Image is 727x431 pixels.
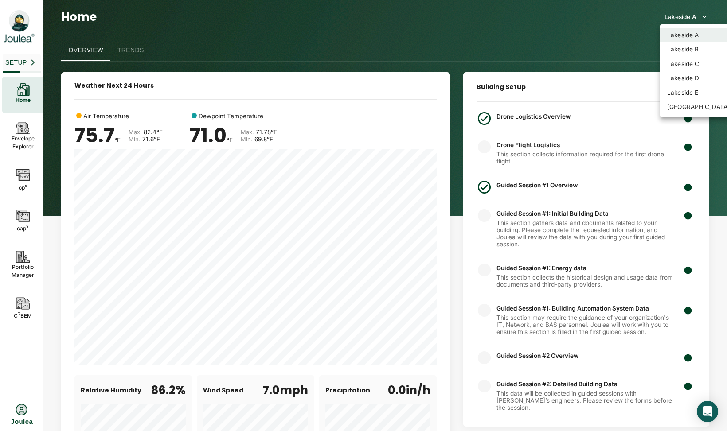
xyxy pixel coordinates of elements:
[667,88,698,97] div: Lakeside E
[667,59,699,68] div: Lakeside C
[697,401,718,422] div: Open Intercom Messenger
[667,31,699,39] div: Lakeside A
[667,45,699,54] div: Lakeside B
[667,74,699,82] div: Lakeside D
